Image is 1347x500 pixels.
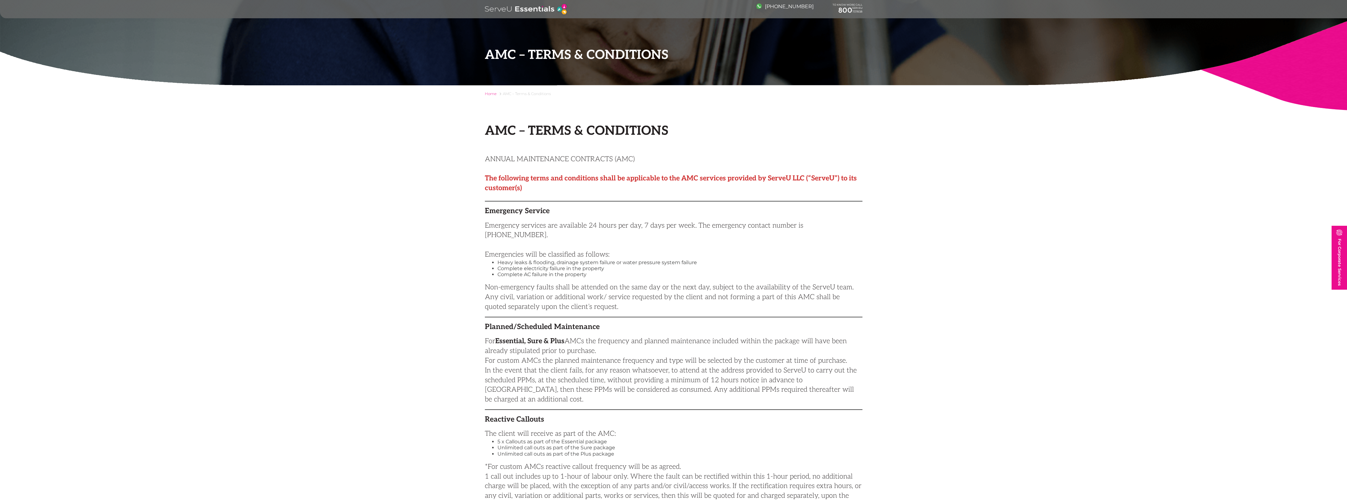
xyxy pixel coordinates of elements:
img: image [756,3,762,9]
p: *For custom AMCs reactive callout frequency will be as agreed. [485,462,862,472]
p: Any civil, variation or additional work/ service requested by the client and not forming a part o... [485,292,862,312]
li: Unlimited call outs as part of the Sure package [497,445,862,451]
strong: Planned/Scheduled Maintenance [485,322,600,331]
li: Unlimited call outs as part of the Plus package [497,451,862,457]
p: ANNUAL MAINTENANCE CONTRACTS (AMC) [485,154,862,193]
span: AMC – Terms & Conditions [503,91,551,96]
a: For Corporate Services [1332,226,1347,290]
h2: AMC – Terms & Conditions [485,123,862,139]
a: Home [485,91,497,96]
li: Complete AC failure in the property [497,271,862,277]
strong: The following terms and conditions shall be applicable to the AMC services provided by ServeU LLC... [485,174,857,192]
a: 800737838 [833,6,862,14]
strong: Emergency Service [485,207,550,215]
img: image [1336,230,1342,236]
li: 5 x Callouts as part of the Essential package [497,439,862,445]
span: 800 [838,6,852,14]
img: logo [485,3,568,15]
strong: Essential, Sure & Plus [495,337,564,345]
p: Non-emergency faults shall be attended on the same day or the next day, subject to the availabili... [485,282,862,292]
div: TO KNOW MORE CALL SERVEU [833,3,862,15]
p: For AMCs the frequency and planned maintenance included within the package will have been already... [485,336,862,356]
strong: Reactive Callouts [485,415,544,424]
li: Heavy leaks & flooding, drainage system failure or water pressure system failure [497,259,862,265]
p: For custom AMCs the planned maintenance frequency and type will be selected by the customer at ti... [485,356,862,366]
a: [PHONE_NUMBER] [756,3,814,9]
li: Complete electricity failure in the property [497,265,862,271]
p: Emergency services are available 24 hours per day, 7 days per week. The emergency contact number ... [485,221,862,259]
p: In the event that the client fails, for any reason whatsoever, to attend at the address provided ... [485,366,862,404]
p: The client will receive as part of the AMC: [485,429,862,439]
